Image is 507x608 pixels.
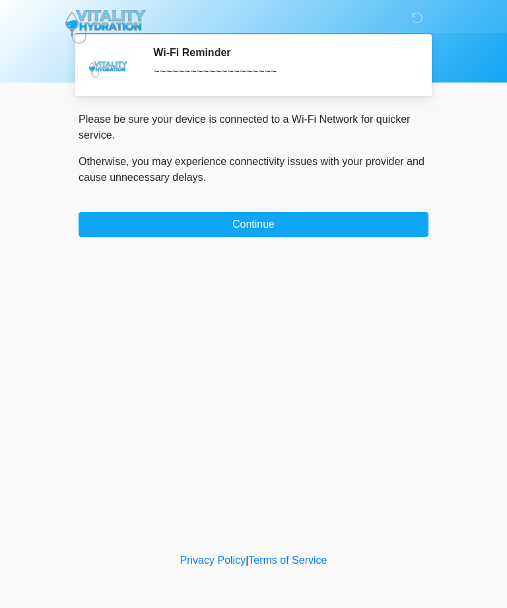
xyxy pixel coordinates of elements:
[65,10,146,44] img: Vitality Hydration Logo
[79,212,428,237] button: Continue
[246,555,248,566] a: |
[153,64,409,80] div: ~~~~~~~~~~~~~~~~~~~~
[79,112,428,143] p: Please be sure your device is connected to a Wi-Fi Network for quicker service.
[88,46,128,86] img: Agent Avatar
[180,555,246,566] a: Privacy Policy
[248,555,327,566] a: Terms of Service
[203,172,206,183] span: .
[79,154,428,186] p: Otherwise, you may experience connectivity issues with your provider and cause unnecessary delays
